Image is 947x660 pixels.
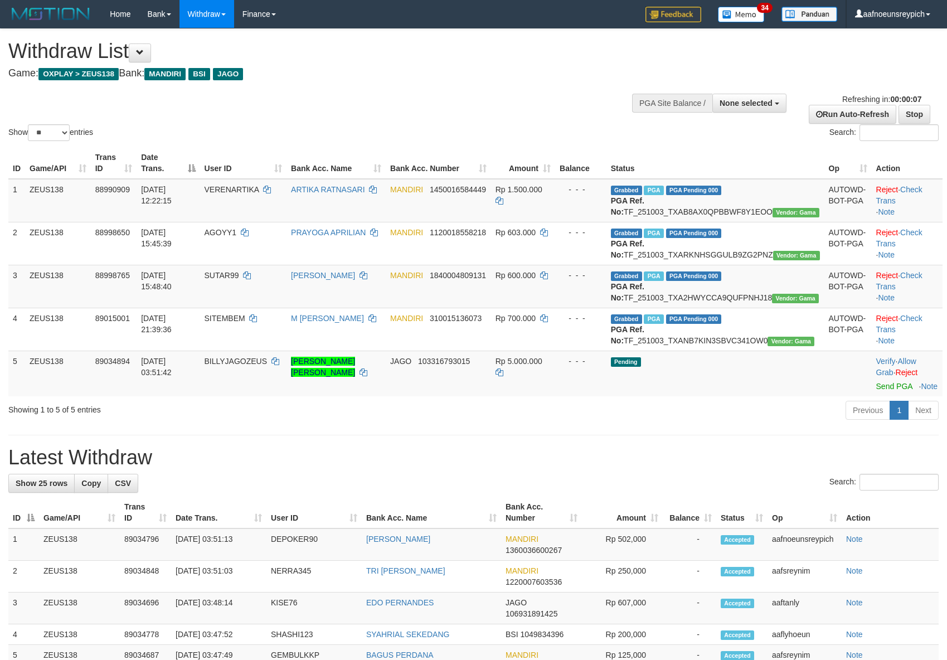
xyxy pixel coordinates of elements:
span: Vendor URL: https://trx31.1velocity.biz [773,251,820,260]
a: Note [878,207,895,216]
td: - [663,624,716,645]
th: Game/API: activate to sort column ascending [25,147,91,179]
span: Accepted [721,535,754,545]
span: MANDIRI [390,314,423,323]
a: Copy [74,474,108,493]
span: Rp 600.000 [496,271,536,280]
input: Search: [859,124,939,141]
td: 3 [8,593,39,624]
td: KISE76 [266,593,362,624]
span: Vendor URL: https://trx31.1velocity.biz [768,337,814,346]
span: PGA Pending [666,271,722,281]
td: aafnoeunsreypich [768,528,842,561]
div: - - - [560,227,602,238]
label: Show entries [8,124,93,141]
img: panduan.png [781,7,837,22]
span: BILLYJAGOZEUS [205,357,268,366]
a: Reject [876,185,899,194]
div: PGA Site Balance / [632,94,712,113]
td: aaflyhoeun [768,624,842,645]
td: TF_251003_TXAB8AX0QPBBWF8Y1EOO [606,179,824,222]
b: PGA Ref. No: [611,325,644,345]
span: Rp 1.500.000 [496,185,542,194]
span: Marked by aafsolysreylen [644,271,663,281]
span: MANDIRI [144,68,186,80]
span: Copy 1840004809131 to clipboard [430,271,486,280]
td: 1 [8,179,25,222]
span: MANDIRI [506,535,538,543]
a: Reject [876,314,899,323]
a: Note [878,250,895,259]
td: Rp 200,000 [582,624,663,645]
span: Rp 5.000.000 [496,357,542,366]
a: TRI [PERSON_NAME] [366,566,445,575]
a: Note [878,336,895,345]
span: Copy 310015136073 to clipboard [430,314,482,323]
td: - [663,561,716,593]
button: None selected [712,94,786,113]
span: Copy 1120018558218 to clipboard [430,228,486,237]
a: Allow Grab [876,357,916,377]
span: None selected [720,99,773,108]
span: VERENARTIKA [205,185,259,194]
a: Note [846,630,863,639]
td: AUTOWD-BOT-PGA [824,222,872,265]
span: Grabbed [611,229,642,238]
span: Marked by aafnoeunsreypich [644,314,663,324]
td: AUTOWD-BOT-PGA [824,179,872,222]
span: Grabbed [611,271,642,281]
td: ZEUS138 [25,308,91,351]
a: Note [846,598,863,607]
td: SHASHI123 [266,624,362,645]
th: Date Trans.: activate to sort column descending [137,147,200,179]
span: 89015001 [95,314,130,323]
span: Accepted [721,567,754,576]
b: PGA Ref. No: [611,239,644,259]
td: [DATE] 03:51:03 [171,561,266,593]
th: User ID: activate to sort column ascending [200,147,287,179]
a: Note [878,293,895,302]
td: ZEUS138 [25,179,91,222]
a: ARTIKA RATNASARI [291,185,365,194]
td: ZEUS138 [39,561,120,593]
h1: Latest Withdraw [8,447,939,469]
th: Trans ID: activate to sort column ascending [120,497,171,528]
img: Button%20Memo.svg [718,7,765,22]
span: PGA Pending [666,229,722,238]
td: 2 [8,222,25,265]
a: Check Trans [876,185,922,205]
td: Rp 607,000 [582,593,663,624]
td: · · [872,222,943,265]
td: 5 [8,351,25,396]
span: [DATE] 12:22:15 [141,185,172,205]
span: Copy 1450016584449 to clipboard [430,185,486,194]
div: - - - [560,184,602,195]
td: AUTOWD-BOT-PGA [824,308,872,351]
td: AUTOWD-BOT-PGA [824,265,872,308]
div: - - - [560,356,602,367]
th: Balance [555,147,606,179]
span: MANDIRI [390,228,423,237]
a: Note [846,651,863,659]
label: Search: [829,124,939,141]
a: Reject [876,271,899,280]
span: JAGO [506,598,527,607]
td: ZEUS138 [25,351,91,396]
a: BAGUS PERDANA [366,651,434,659]
td: ZEUS138 [25,265,91,308]
span: MANDIRI [390,271,423,280]
span: Copy 103316793015 to clipboard [418,357,470,366]
span: Copy 1049834396 to clipboard [520,630,564,639]
span: BSI [506,630,518,639]
td: DEPOKER90 [266,528,362,561]
td: [DATE] 03:47:52 [171,624,266,645]
span: · [876,357,916,377]
span: OXPLAY > ZEUS138 [38,68,119,80]
th: ID [8,147,25,179]
td: TF_251003_TXANB7KIN3SBVC341OW0 [606,308,824,351]
td: 89034848 [120,561,171,593]
a: Check Trans [876,228,922,248]
td: aafsreynim [768,561,842,593]
span: MANDIRI [506,566,538,575]
td: NERRA345 [266,561,362,593]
